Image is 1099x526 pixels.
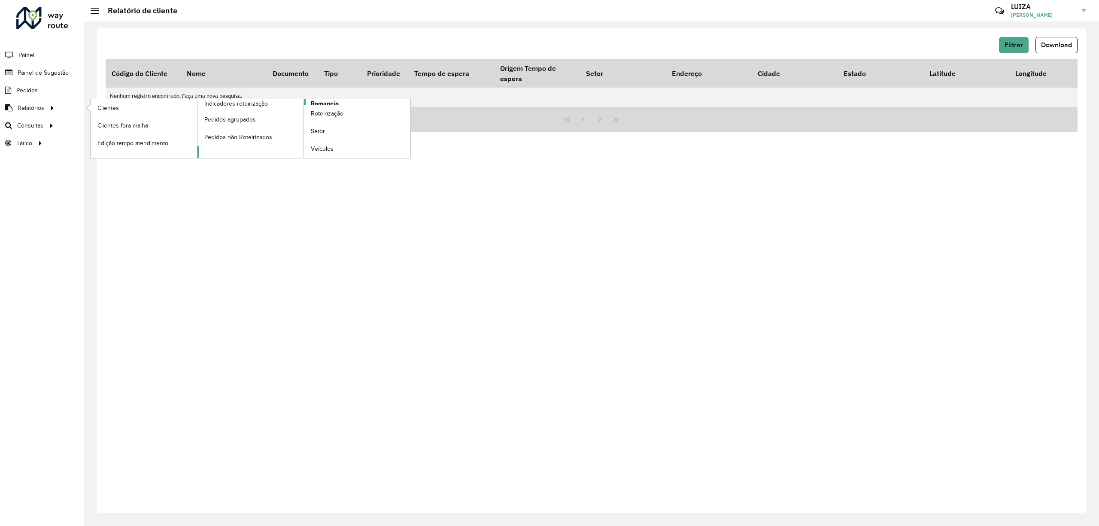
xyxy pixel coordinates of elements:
a: Indicadores roteirização [91,99,304,158]
h2: Relatório de cliente [99,6,177,15]
span: [PERSON_NAME] [1011,11,1075,19]
span: Indicadores roteirização [204,99,268,108]
a: Pedidos não Roteirizados [197,128,304,146]
th: Latitude [923,59,1009,88]
a: Contato Rápido [990,2,1009,20]
span: Veículos [311,144,334,153]
a: Romaneio [197,99,411,158]
span: Relatórios [18,103,44,112]
span: Edição tempo atendimento [97,139,168,148]
span: Tático [16,139,32,148]
span: Painel [18,51,34,60]
span: Clientes [97,103,119,112]
span: Consultas [17,121,43,130]
a: Pedidos agrupados [197,111,304,128]
a: Veículos [304,140,410,158]
th: Estado [838,59,923,88]
button: Download [1035,37,1078,53]
span: Romaneio [311,99,339,108]
th: Documento [267,59,318,88]
h3: LUIZA [1011,3,1075,11]
a: Clientes [91,99,197,116]
a: Setor [304,123,410,140]
a: Clientes fora malha [91,117,197,134]
span: Roteirização [311,109,343,118]
th: Prioridade [361,59,408,88]
th: Cidade [752,59,838,88]
span: Filtrar [1005,41,1023,49]
th: Tempo de espera [408,59,494,88]
span: Pedidos agrupados [204,115,256,124]
th: Origem Tempo de espera [494,59,580,88]
span: Setor [311,127,325,136]
span: Painel de Sugestão [18,68,69,77]
th: Endereço [666,59,752,88]
th: Setor [580,59,666,88]
a: Roteirização [304,105,410,122]
th: Tipo [318,59,361,88]
span: Pedidos [16,86,38,95]
th: Nome [181,59,267,88]
button: Filtrar [999,37,1029,53]
th: Código do Cliente [106,59,181,88]
span: Download [1041,41,1072,49]
span: Pedidos não Roteirizados [204,133,272,142]
th: Longitude [1009,59,1095,88]
span: Clientes fora malha [97,121,148,130]
a: Edição tempo atendimento [91,134,197,152]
